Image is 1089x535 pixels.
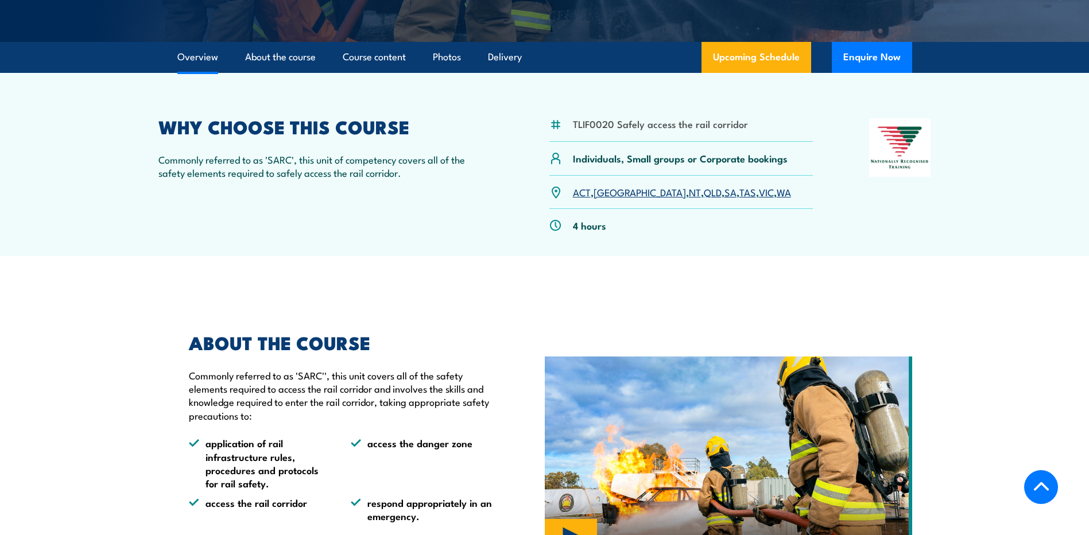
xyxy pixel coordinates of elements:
p: Commonly referred to as 'SARC'', this unit covers all of the safety elements required to access t... [189,369,492,422]
a: TAS [739,185,756,199]
a: Overview [177,42,218,72]
a: Photos [433,42,461,72]
a: SA [724,185,737,199]
p: , , , , , , , [573,185,791,199]
li: application of rail infrastructure rules, procedures and protocols for rail safety. [189,436,330,490]
a: Delivery [488,42,522,72]
li: TLIF0020 Safely access the rail corridor [573,117,748,130]
img: Nationally Recognised Training logo. [869,118,931,177]
p: Commonly referred to as 'SARC', this unit of competency covers all of the safety elements require... [158,153,494,180]
a: ACT [573,185,591,199]
li: access the danger zone [351,436,492,490]
p: Individuals, Small groups or Corporate bookings [573,152,788,165]
a: About the course [245,42,316,72]
li: access the rail corridor [189,496,330,523]
a: Course content [343,42,406,72]
button: Enquire Now [832,42,912,73]
a: Upcoming Schedule [702,42,811,73]
p: 4 hours [573,219,606,232]
a: VIC [759,185,774,199]
h2: WHY CHOOSE THIS COURSE [158,118,494,134]
a: WA [777,185,791,199]
a: [GEOGRAPHIC_DATA] [594,185,686,199]
a: QLD [704,185,722,199]
li: respond appropriately in an emergency. [351,496,492,523]
h2: ABOUT THE COURSE [189,334,492,350]
a: NT [689,185,701,199]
